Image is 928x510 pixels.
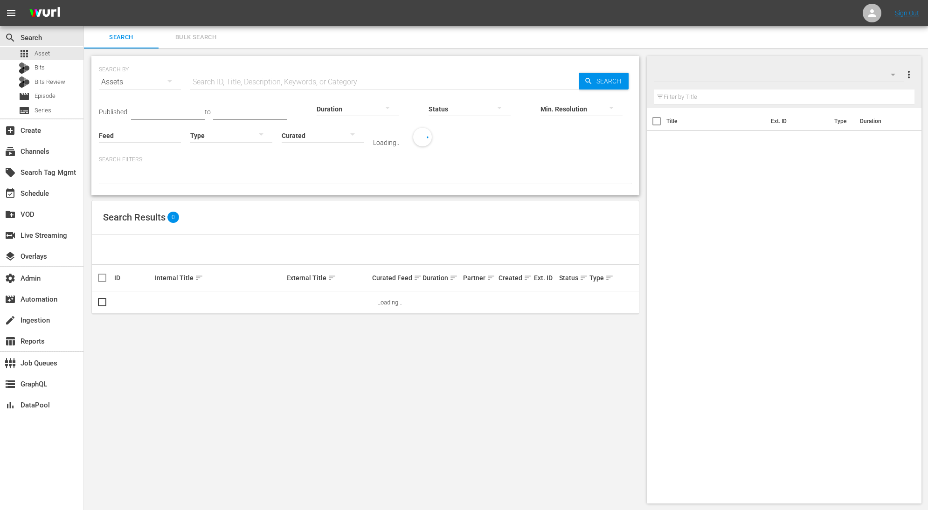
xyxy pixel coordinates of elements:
div: Loading.. [373,139,399,146]
th: Type [829,108,854,134]
span: VOD [5,209,16,220]
span: to [205,108,211,116]
th: Duration [854,108,910,134]
p: Search Filters: [99,156,632,164]
span: Bits Review [35,77,65,87]
img: ans4CAIJ8jUAAAAAAAAAAAAAAAAAAAAAAAAgQb4GAAAAAAAAAAAAAAAAAAAAAAAAJMjXAAAAAAAAAAAAAAAAAAAAAAAAgAT5G... [22,2,67,24]
span: sort [328,274,336,282]
span: Series [35,106,51,115]
span: Ingestion [5,315,16,326]
span: Overlays [5,251,16,262]
span: Search [593,73,629,90]
span: Search Results [103,212,166,223]
div: Curated [372,274,395,282]
span: Loading... [377,299,402,306]
span: Asset [35,49,50,58]
span: Bits [35,63,45,72]
span: Series [19,105,30,116]
span: Live Streaming [5,230,16,241]
span: GraphQL [5,379,16,390]
span: sort [450,274,458,282]
a: Sign Out [895,9,919,17]
span: sort [524,274,532,282]
span: Episode [19,91,30,102]
span: Schedule [5,188,16,199]
span: menu [6,7,17,19]
span: sort [487,274,495,282]
span: Create [5,125,16,136]
div: Ext. ID [534,274,556,282]
span: Job Queues [5,358,16,369]
span: DataPool [5,400,16,411]
span: sort [414,274,422,282]
span: sort [580,274,588,282]
span: Asset [19,48,30,59]
span: Episode [35,91,55,101]
div: Bits Review [19,76,30,88]
th: Ext. ID [765,108,829,134]
span: Search [5,32,16,43]
div: ID [114,274,152,282]
button: Search [579,73,629,90]
span: Admin [5,273,16,284]
div: Type [589,272,607,283]
div: External Title [286,272,369,283]
div: Duration [422,272,460,283]
div: Partner [463,272,496,283]
span: Reports [5,336,16,347]
div: Assets [99,69,181,95]
span: Automation [5,294,16,305]
div: Status [559,272,587,283]
div: Feed [397,272,420,283]
button: more_vert [903,63,914,86]
div: Internal Title [155,272,284,283]
span: Search Tag Mgmt [5,167,16,178]
span: Bulk Search [164,32,228,43]
span: Channels [5,146,16,157]
span: Search [90,32,153,43]
span: 0 [167,212,179,223]
span: sort [195,274,203,282]
span: sort [605,274,614,282]
span: more_vert [903,69,914,80]
span: Published: [99,108,129,116]
div: Created [499,272,531,283]
th: Title [666,108,766,134]
div: Bits [19,62,30,74]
